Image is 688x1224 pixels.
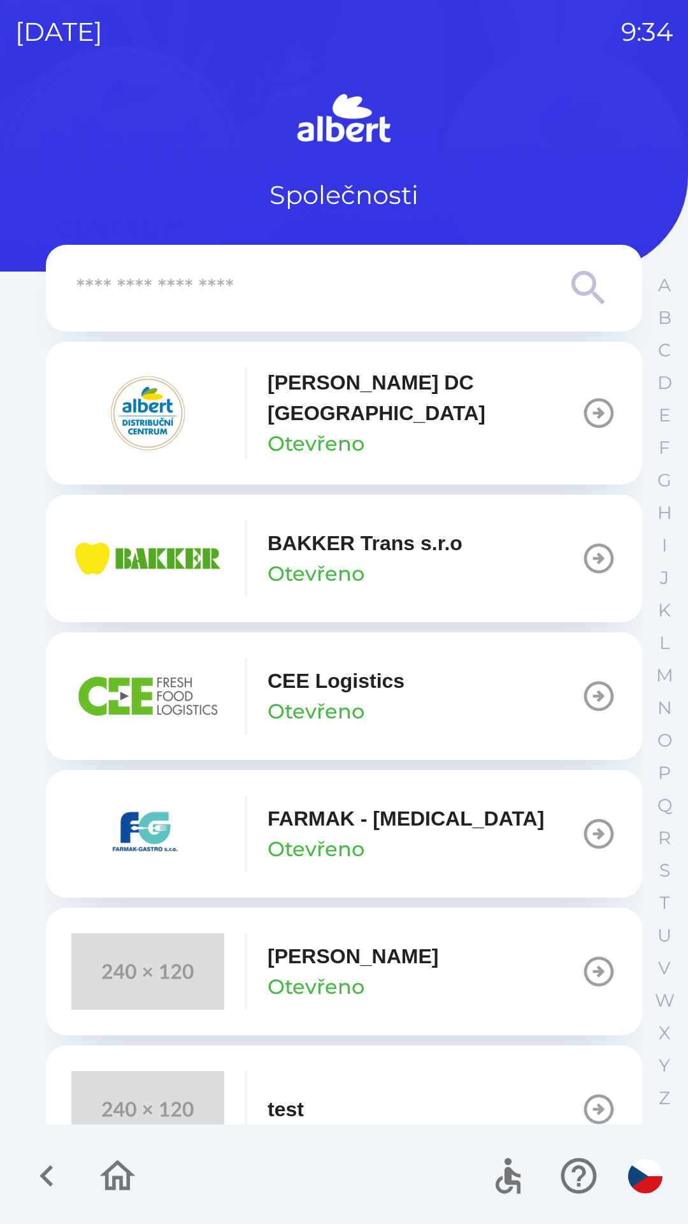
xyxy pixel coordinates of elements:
[649,269,680,302] button: A
[268,972,364,1002] p: Otevřeno
[659,1087,670,1109] p: Z
[71,375,224,451] img: 092fc4fe-19c8-4166-ad20-d7efd4551fba.png
[268,803,544,834] p: FARMAK - [MEDICAL_DATA]
[649,399,680,432] button: E
[658,599,671,622] p: K
[46,770,642,898] button: FARMAK - [MEDICAL_DATA]Otevřeno
[659,404,671,426] p: E
[649,854,680,887] button: S
[657,729,672,752] p: O
[268,558,364,589] p: Otevřeno
[658,339,671,361] p: C
[649,952,680,984] button: V
[268,834,364,864] p: Otevřeno
[657,924,671,947] p: U
[656,664,673,687] p: M
[658,307,671,329] p: B
[657,469,671,492] p: G
[659,437,670,459] p: F
[46,1045,642,1173] button: test
[71,933,224,1010] img: 240x120
[649,529,680,562] button: I
[268,941,438,972] p: [PERSON_NAME]
[649,757,680,789] button: P
[649,497,680,529] button: H
[46,342,642,484] button: [PERSON_NAME] DC [GEOGRAPHIC_DATA]Otevřeno
[268,528,462,558] p: BAKKER Trans s.r.o
[658,762,671,784] p: P
[655,989,675,1012] p: W
[658,827,671,849] p: R
[268,696,364,727] p: Otevřeno
[46,89,642,150] img: Logo
[15,13,103,51] p: [DATE]
[658,274,671,296] p: A
[649,334,680,367] button: C
[268,666,405,696] p: CEE Logistics
[659,1054,670,1077] p: Y
[269,176,419,214] p: Společnosti
[649,562,680,594] button: J
[649,919,680,952] button: U
[621,13,673,51] p: 9:34
[657,372,672,394] p: D
[657,502,672,524] p: H
[649,627,680,659] button: L
[649,594,680,627] button: K
[649,692,680,724] button: N
[268,1094,304,1125] p: test
[71,1071,224,1147] img: 240x120
[649,984,680,1017] button: W
[657,794,672,817] p: Q
[71,658,224,734] img: ba8847e2-07ef-438b-a6f1-28de549c3032.png
[71,796,224,872] img: 5ee10d7b-21a5-4c2b-ad2f-5ef9e4226557.png
[660,567,669,589] p: J
[659,1022,670,1044] p: X
[649,724,680,757] button: O
[649,822,680,854] button: R
[659,892,670,914] p: T
[46,908,642,1035] button: [PERSON_NAME]Otevřeno
[662,534,667,557] p: I
[649,432,680,464] button: F
[628,1159,663,1193] img: cs flag
[649,789,680,822] button: Q
[71,520,224,597] img: eba99837-dbda-48f3-8a63-9647f5990611.png
[649,302,680,334] button: B
[657,697,672,719] p: N
[649,1082,680,1114] button: Z
[649,1017,680,1049] button: X
[268,428,364,459] p: Otevřeno
[649,1049,680,1082] button: Y
[649,367,680,399] button: D
[658,957,671,979] p: V
[659,632,670,654] p: L
[268,367,581,428] p: [PERSON_NAME] DC [GEOGRAPHIC_DATA]
[46,632,642,760] button: CEE LogisticsOtevřeno
[46,495,642,622] button: BAKKER Trans s.r.oOtevřeno
[649,464,680,497] button: G
[659,859,670,882] p: S
[649,887,680,919] button: T
[649,659,680,692] button: M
